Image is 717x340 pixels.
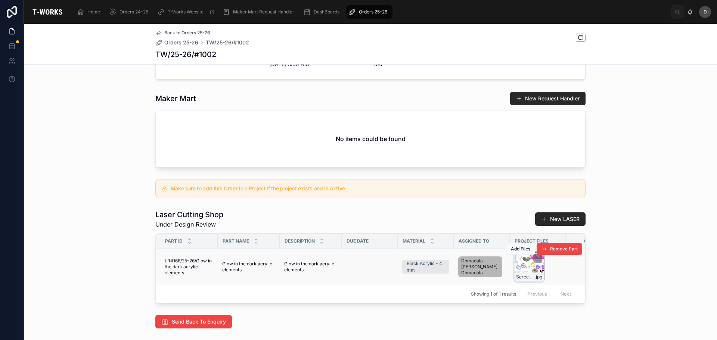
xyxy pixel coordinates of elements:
span: D [704,9,707,15]
span: Add Files [511,246,530,252]
a: Back to Orders 25-26 [155,30,210,36]
span: Assigned To [459,238,489,244]
img: App logo [30,6,65,18]
a: Domadala [PERSON_NAME] Domadala [458,256,502,277]
div: scrollable content [71,4,671,20]
span: Glow in the dark acrylic elements [222,261,275,273]
a: Orders 24-25 [107,5,153,19]
span: LR#166/25-26/Glow in the dark acrylic elements [165,258,213,276]
span: Description [285,238,315,244]
span: DashBoards [314,9,339,15]
span: Material [403,238,425,244]
span: Orders 25-26 [164,39,198,46]
span: Quantity [584,238,608,244]
a: TW/25-26/#1002 [206,39,249,46]
span: Showing 1 of 1 results [471,291,516,297]
span: Part Name [223,238,249,244]
a: Orders 25-26 [155,39,198,46]
span: Domadala [PERSON_NAME] Domadala [461,258,499,276]
a: DashBoards [301,5,345,19]
button: Add Files [506,243,535,255]
span: Due Date [347,238,369,244]
span: Back to Orders 25-26 [164,30,210,36]
span: Screenshot-2025-09-29-225035 [516,274,535,280]
span: T-Works Website [168,9,204,15]
a: Home [75,5,105,19]
span: .jpg [535,274,542,280]
h2: No items could be found [336,134,406,143]
button: New Request Handler [510,92,586,105]
h1: Maker Mart [155,93,196,104]
span: Under Design Review [155,220,223,229]
span: Orders 25-26 [359,9,387,15]
span: Glow in the dark acrylic elements [284,261,337,273]
span: Home [87,9,100,15]
button: New LASER [535,212,586,226]
a: Orders 25-26 [346,5,392,19]
span: Maker Mart Request Handler [233,9,294,15]
a: T-Works Website [155,5,219,19]
span: Remove Part [550,246,578,252]
span: 1 [570,264,617,270]
h5: Make sure to add this Order to a Project if the project exists and is Active [171,186,579,191]
button: Send Back To Enquiry [155,315,232,328]
div: Black Acrylic - 4 mm [407,260,445,274]
span: Send Back To Enquiry [172,318,226,325]
h1: Laser Cutting Shop [155,209,223,220]
a: Maker Mart Request Handler [220,5,299,19]
span: Orders 24-25 [119,9,148,15]
button: Remove Part [537,243,582,255]
span: Part ID [165,238,183,244]
h1: TW/25-26/#1002 [155,49,216,60]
